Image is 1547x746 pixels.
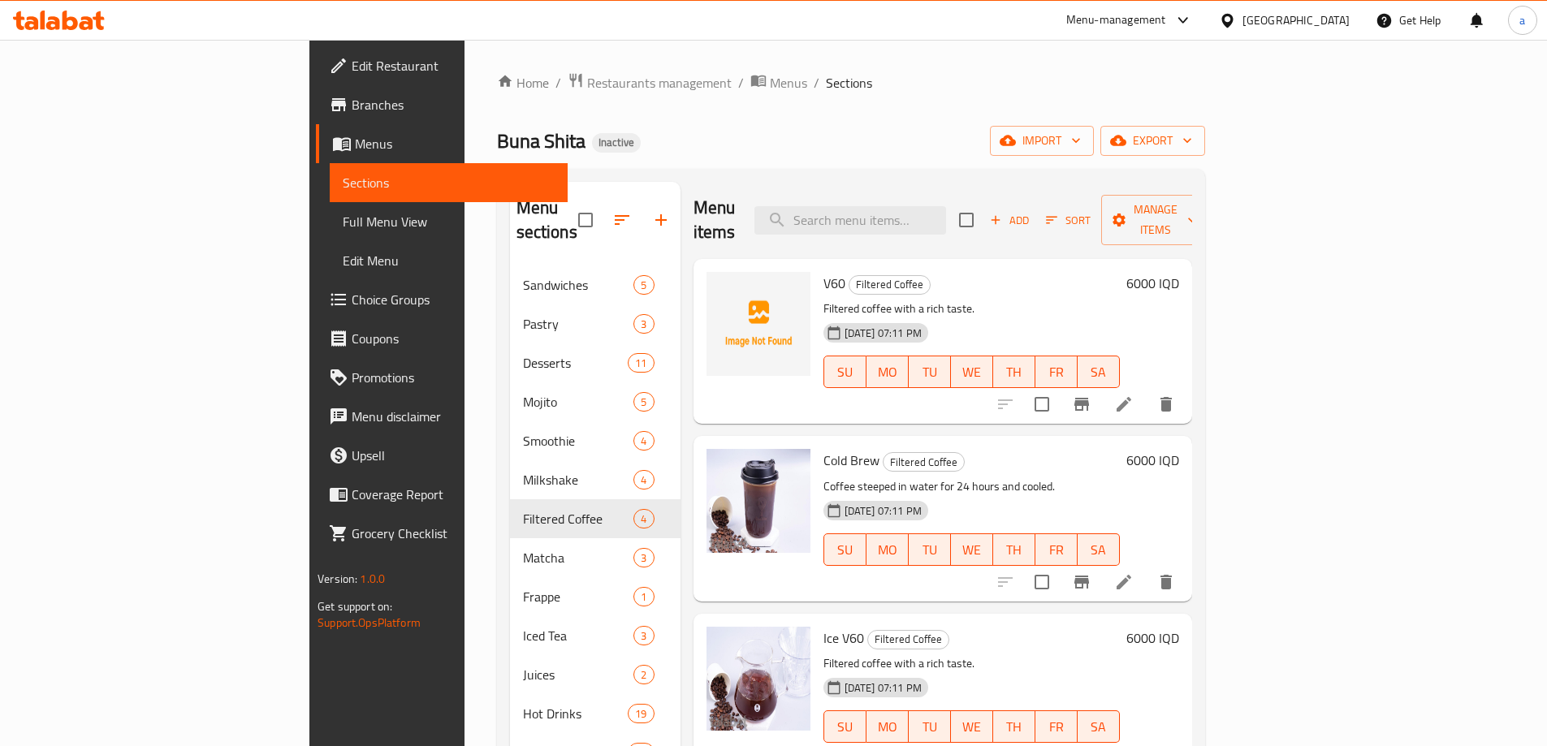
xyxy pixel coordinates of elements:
[634,589,653,605] span: 1
[868,630,949,649] span: Filtered Coffee
[352,524,555,543] span: Grocery Checklist
[352,446,555,465] span: Upsell
[957,360,987,384] span: WE
[629,706,653,722] span: 19
[949,203,983,237] span: Select section
[1126,449,1179,472] h6: 6000 IQD
[873,538,902,562] span: MO
[951,710,993,743] button: WE
[1042,208,1095,233] button: Sort
[587,73,732,93] span: Restaurants management
[823,299,1120,319] p: Filtered coffee with a rich taste.
[352,95,555,114] span: Branches
[634,550,653,566] span: 3
[523,431,634,451] span: Smoothie
[634,667,653,683] span: 2
[831,715,860,739] span: SU
[360,568,385,589] span: 1.0.0
[568,203,603,237] span: Select all sections
[510,304,681,343] div: Pastry3
[838,326,928,341] span: [DATE] 07:11 PM
[1003,131,1081,151] span: import
[1084,360,1113,384] span: SA
[592,136,641,149] span: Inactive
[523,548,634,567] span: Matcha
[1025,387,1059,421] span: Select to update
[634,395,653,410] span: 5
[1066,11,1166,30] div: Menu-management
[1100,126,1205,156] button: export
[915,715,944,739] span: TU
[318,568,357,589] span: Version:
[352,329,555,348] span: Coupons
[770,73,807,93] span: Menus
[510,616,681,655] div: Iced Tea3
[355,134,555,153] span: Menus
[318,612,421,633] a: Support.OpsPlatform
[592,133,641,153] div: Inactive
[523,665,634,684] div: Juices
[330,202,568,241] a: Full Menu View
[873,360,902,384] span: MO
[633,470,654,489] div: items
[849,275,931,295] div: Filtered Coffee
[1062,563,1101,602] button: Branch-specific-item
[1084,538,1113,562] span: SA
[633,587,654,606] div: items
[633,314,654,334] div: items
[1126,627,1179,649] h6: 6000 IQD
[633,509,654,528] div: items
[1078,356,1120,388] button: SA
[823,356,866,388] button: SU
[909,356,951,388] button: TU
[510,655,681,694] div: Juices2
[738,73,744,93] li: /
[1035,356,1078,388] button: FR
[1114,200,1197,240] span: Manage items
[1042,360,1071,384] span: FR
[826,73,872,93] span: Sections
[866,710,909,743] button: MO
[1035,533,1078,566] button: FR
[523,704,629,723] div: Hot Drinks
[1101,195,1210,245] button: Manage items
[510,382,681,421] div: Mojito5
[628,704,654,723] div: items
[957,538,987,562] span: WE
[497,123,586,159] span: Buna Shita
[814,73,819,93] li: /
[523,626,634,645] div: Iced Tea
[990,126,1094,156] button: import
[633,548,654,567] div: items
[510,343,681,382] div: Desserts11
[523,275,634,295] div: Sandwiches
[823,710,866,743] button: SU
[867,630,949,649] div: Filtered Coffee
[1242,11,1350,29] div: [GEOGRAPHIC_DATA]
[510,421,681,460] div: Smoothie4
[1147,563,1186,602] button: delete
[523,509,634,528] span: Filtered Coffee
[634,433,653,449] span: 4
[1078,533,1120,566] button: SA
[510,577,681,616] div: Frappe1
[629,356,653,371] span: 11
[523,587,634,606] span: Frappe
[823,653,1120,674] p: Filtered coffee with a rich taste.
[883,452,965,472] div: Filtered Coffee
[316,475,568,514] a: Coverage Report
[884,453,964,472] span: Filtered Coffee
[1035,710,1078,743] button: FR
[352,407,555,426] span: Menu disclaimer
[1000,538,1029,562] span: TH
[510,460,681,499] div: Milkshake4
[633,665,654,684] div: items
[993,533,1035,566] button: TH
[523,470,634,489] span: Milkshake
[497,72,1205,93] nav: breadcrumb
[866,356,909,388] button: MO
[634,628,653,644] span: 3
[318,596,392,617] span: Get support on:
